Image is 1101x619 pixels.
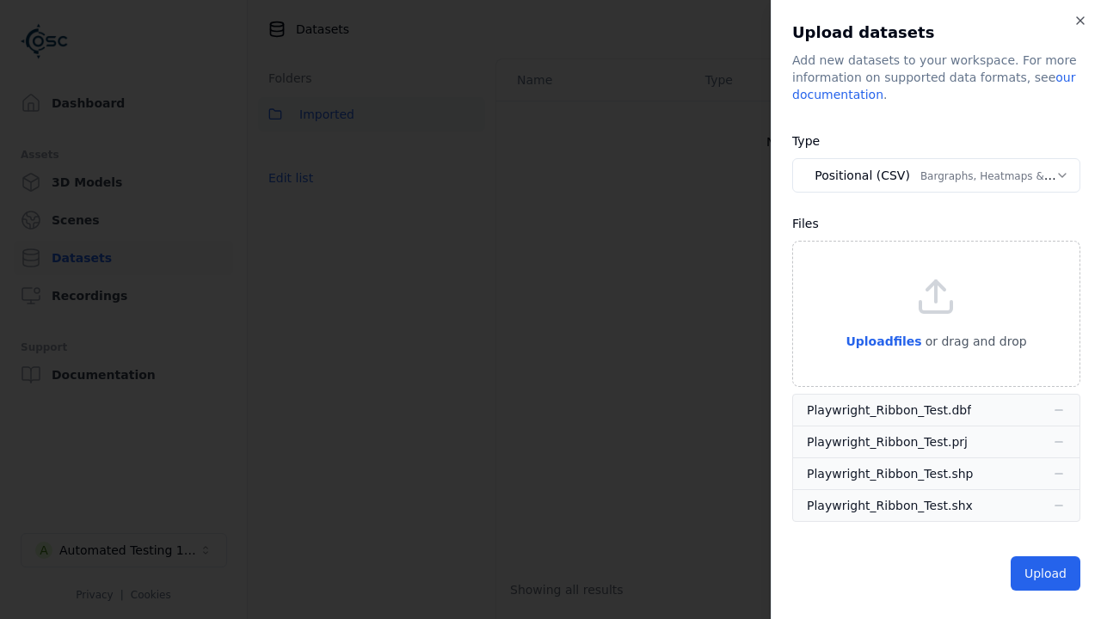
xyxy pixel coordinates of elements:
div: Add new datasets to your workspace. For more information on supported data formats, see . [792,52,1080,103]
div: Playwright_Ribbon_Test.dbf [807,401,971,419]
label: Type [792,134,820,148]
span: Upload files [846,334,921,348]
label: Files [792,217,819,230]
div: Playwright_Ribbon_Test.shx [807,497,973,514]
p: or drag and drop [922,331,1027,352]
button: Upload [1011,556,1080,591]
h2: Upload datasets [792,21,1080,45]
div: Playwright_Ribbon_Test.shp [807,465,973,482]
div: Playwright_Ribbon_Test.prj [807,433,968,450]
